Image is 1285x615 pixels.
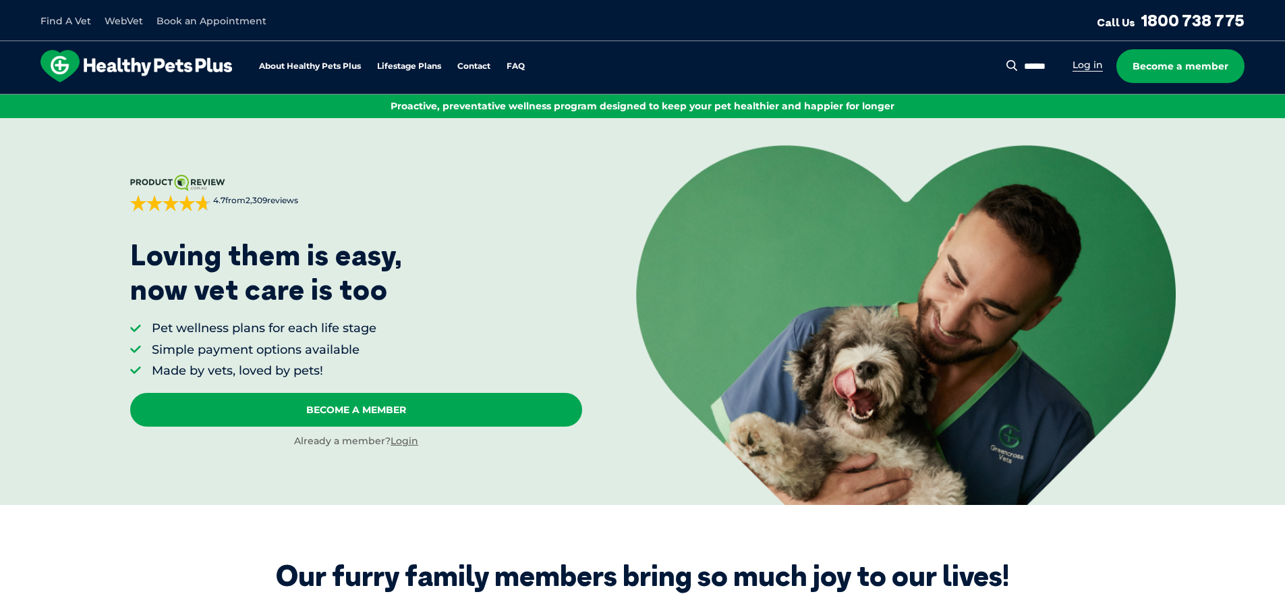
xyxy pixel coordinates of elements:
a: WebVet [105,15,143,27]
span: from [211,195,298,207]
a: About Healthy Pets Plus [259,62,361,71]
a: FAQ [507,62,525,71]
li: Simple payment options available [152,342,376,358]
a: Call Us1800 738 775 [1097,10,1245,30]
div: Already a member? [130,435,582,448]
a: Become a member [1116,49,1245,83]
img: hpp-logo [40,50,232,82]
div: Our furry family members bring so much joy to our lives! [276,559,1009,593]
a: Log in [1073,59,1103,72]
div: 4.7 out of 5 stars [130,195,211,211]
span: 2,309 reviews [246,195,298,205]
span: Proactive, preventative wellness program designed to keep your pet healthier and happier for longer [391,100,894,112]
a: Book an Appointment [156,15,266,27]
p: Loving them is easy, now vet care is too [130,238,403,306]
a: Find A Vet [40,15,91,27]
a: Become A Member [130,393,582,427]
li: Made by vets, loved by pets! [152,363,376,379]
img: <p>Loving them is easy, <br /> now vet care is too</p> [636,145,1176,504]
li: Pet wellness plans for each life stage [152,320,376,337]
button: Search [1004,59,1021,72]
span: Call Us [1097,16,1135,29]
a: 4.7from2,309reviews [130,175,582,211]
a: Contact [457,62,490,71]
a: Login [391,435,418,447]
a: Lifestage Plans [377,62,441,71]
strong: 4.7 [213,195,225,205]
